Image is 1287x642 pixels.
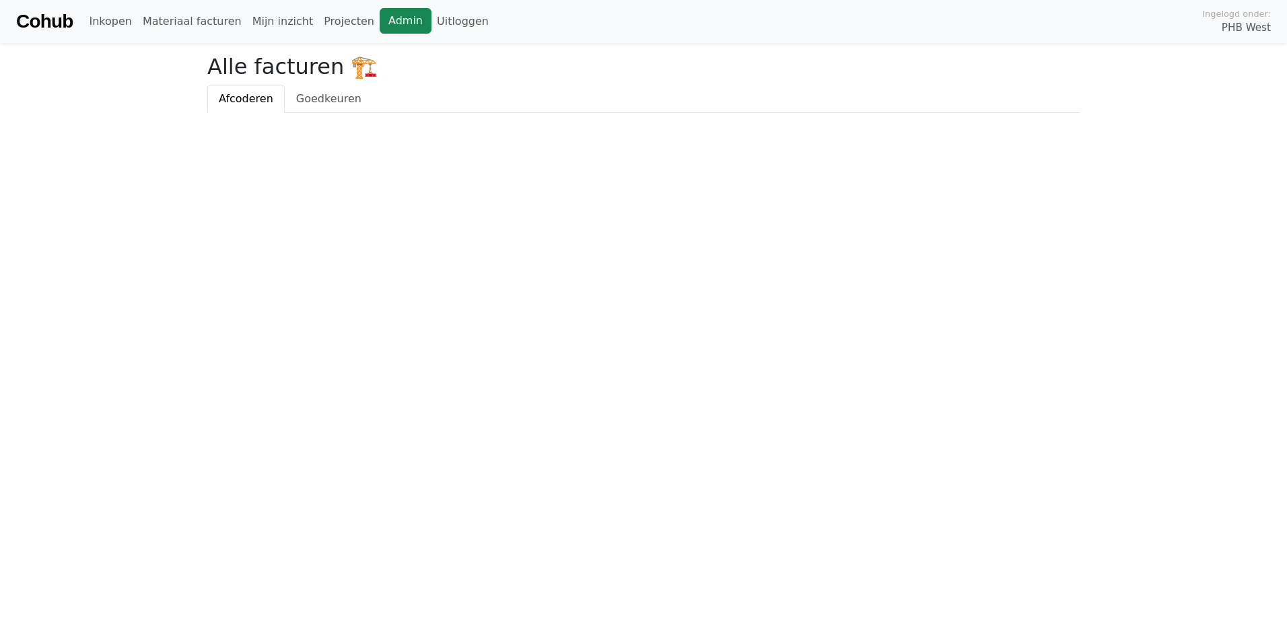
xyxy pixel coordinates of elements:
a: Uitloggen [431,8,494,35]
span: Afcoderen [219,92,273,105]
span: PHB West [1222,20,1271,36]
a: Admin [380,8,431,34]
h2: Alle facturen 🏗️ [207,54,1080,79]
a: Mijn inzicht [247,8,319,35]
a: Projecten [318,8,380,35]
span: Ingelogd onder: [1202,7,1271,20]
a: Materiaal facturen [137,8,247,35]
a: Cohub [16,5,73,38]
span: Goedkeuren [296,92,361,105]
a: Goedkeuren [285,85,373,113]
a: Afcoderen [207,85,285,113]
a: Inkopen [83,8,137,35]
